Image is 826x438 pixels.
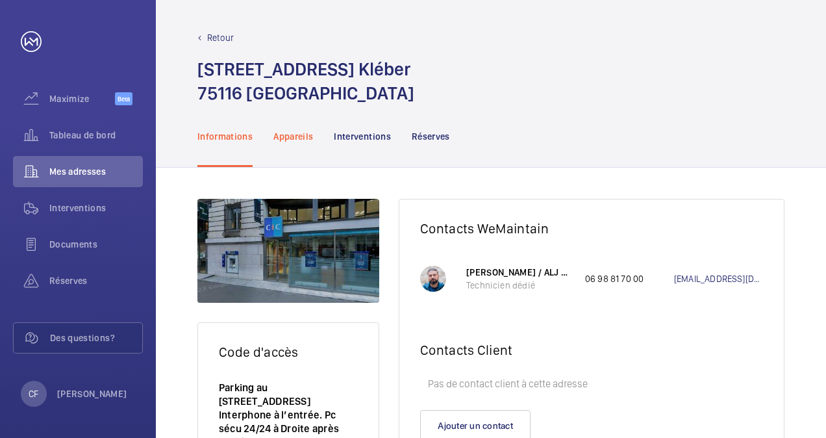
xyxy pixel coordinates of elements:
[57,387,127,400] p: [PERSON_NAME]
[466,266,572,279] p: [PERSON_NAME] / ALJ Lift
[207,31,234,44] p: Retour
[115,92,132,105] span: Beta
[50,331,142,344] span: Des questions?
[29,387,38,400] p: CF
[49,201,143,214] span: Interventions
[420,220,763,237] h2: Contacts WeMaintain
[49,92,115,105] span: Maximize
[420,342,763,358] h2: Contacts Client
[219,344,358,360] h2: Code d'accès
[420,371,763,397] p: Pas de contact client à cette adresse
[334,130,391,143] p: Interventions
[273,130,313,143] p: Appareils
[49,238,143,251] span: Documents
[197,130,253,143] p: Informations
[585,272,674,285] p: 06 98 81 70 00
[197,57,414,105] h1: [STREET_ADDRESS] Kléber 75116 [GEOGRAPHIC_DATA]
[412,130,450,143] p: Réserves
[466,279,572,292] p: Technicien dédié
[49,274,143,287] span: Réserves
[49,129,143,142] span: Tableau de bord
[674,272,763,285] a: [EMAIL_ADDRESS][DOMAIN_NAME]
[49,165,143,178] span: Mes adresses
